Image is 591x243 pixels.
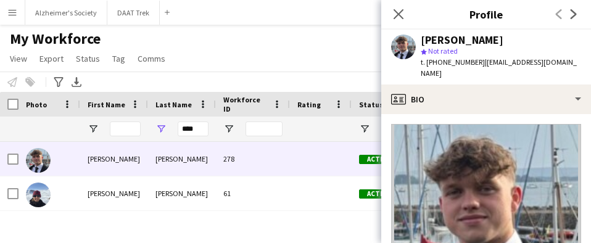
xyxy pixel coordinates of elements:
[133,51,170,67] a: Comms
[223,95,268,113] span: Workforce ID
[10,30,101,48] span: My Workforce
[26,148,51,173] img: Cameron Millar
[381,84,591,114] div: Bio
[359,155,397,164] span: Active
[155,123,167,134] button: Open Filter Menu
[71,51,105,67] a: Status
[178,121,209,136] input: Last Name Filter Input
[51,75,66,89] app-action-btn: Advanced filters
[110,121,141,136] input: First Name Filter Input
[112,53,125,64] span: Tag
[69,75,84,89] app-action-btn: Export XLSX
[381,6,591,22] h3: Profile
[359,189,397,199] span: Active
[10,53,27,64] span: View
[148,142,216,176] div: [PERSON_NAME]
[421,57,485,67] span: t. [PHONE_NUMBER]
[26,183,51,207] img: Elizabeth Mills
[39,53,64,64] span: Export
[80,176,148,210] div: [PERSON_NAME]
[421,57,577,78] span: | [EMAIL_ADDRESS][DOMAIN_NAME]
[80,142,148,176] div: [PERSON_NAME]
[148,176,216,210] div: [PERSON_NAME]
[76,53,100,64] span: Status
[5,51,32,67] a: View
[223,123,234,134] button: Open Filter Menu
[107,1,160,25] button: DAAT Trek
[428,46,458,56] span: Not rated
[35,51,68,67] a: Export
[88,100,125,109] span: First Name
[359,100,383,109] span: Status
[216,176,290,210] div: 61
[25,1,107,25] button: Alzheimer's Society
[155,100,192,109] span: Last Name
[359,123,370,134] button: Open Filter Menu
[107,51,130,67] a: Tag
[216,142,290,176] div: 278
[138,53,165,64] span: Comms
[421,35,503,46] div: [PERSON_NAME]
[246,121,283,136] input: Workforce ID Filter Input
[297,100,321,109] span: Rating
[26,100,47,109] span: Photo
[88,123,99,134] button: Open Filter Menu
